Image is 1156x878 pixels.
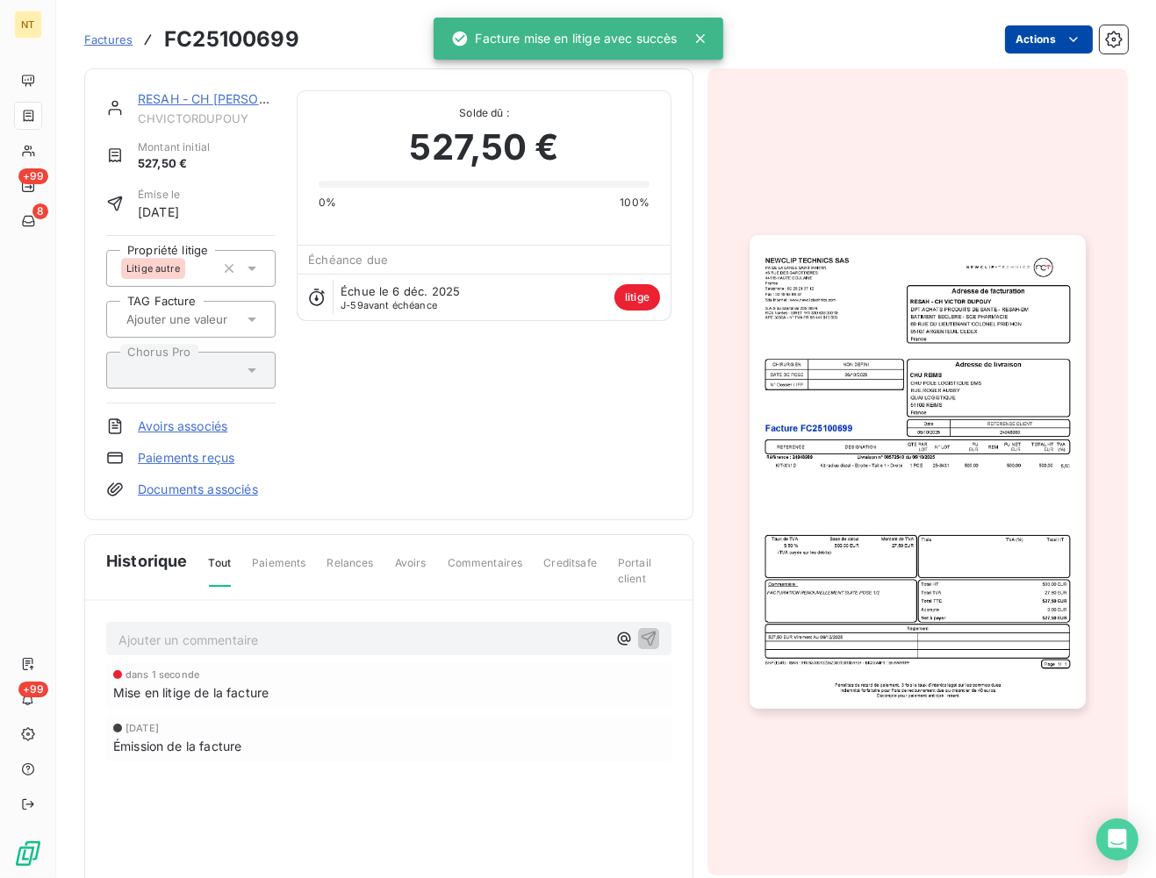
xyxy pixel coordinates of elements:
span: Paiements [252,555,305,585]
span: Échéance due [308,253,388,267]
span: Relances [327,555,373,585]
span: 8 [32,203,48,219]
div: Facture mise en litige avec succès [450,23,677,54]
a: Paiements reçus [138,449,234,467]
span: 527,50 € [138,155,210,173]
h3: FC25100699 [164,24,299,55]
span: Factures [84,32,133,46]
img: Logo LeanPay [14,839,42,867]
span: Mise en litige de la facture [113,683,269,702]
button: Actions [1005,25,1093,54]
input: Ajouter une valeur [125,311,301,327]
span: +99 [18,682,48,697]
span: Historique [106,549,188,573]
span: litige [614,284,660,311]
span: avant échéance [341,300,437,311]
span: [DATE] [138,203,180,221]
span: Litige autre [126,263,180,274]
span: Solde dû : [319,105,650,121]
span: Émise le [138,187,180,203]
span: Commentaires [448,555,523,585]
a: Documents associés [138,481,258,498]
span: CHVICTORDUPOUY [138,111,276,125]
a: Factures [84,31,133,48]
span: Échue le 6 déc. 2025 [341,284,460,298]
span: dans 1 seconde [126,669,199,680]
span: Montant initial [138,139,210,155]
span: Émission de la facture [113,737,241,755]
span: +99 [18,168,48,184]
span: Avoirs [395,555,427,585]
span: Tout [209,555,232,587]
div: NT [14,11,42,39]
span: 0% [319,195,336,211]
img: invoice_thumbnail [750,235,1085,709]
span: J-59 [341,299,363,311]
span: 100% [620,195,650,211]
span: Creditsafe [543,555,597,585]
span: [DATE] [126,723,159,733]
a: Avoirs associés [138,418,227,435]
div: Open Intercom Messenger [1096,818,1138,860]
span: Portail client [618,555,671,601]
a: RESAH - CH [PERSON_NAME] [138,91,316,106]
span: 527,50 € [409,121,558,174]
